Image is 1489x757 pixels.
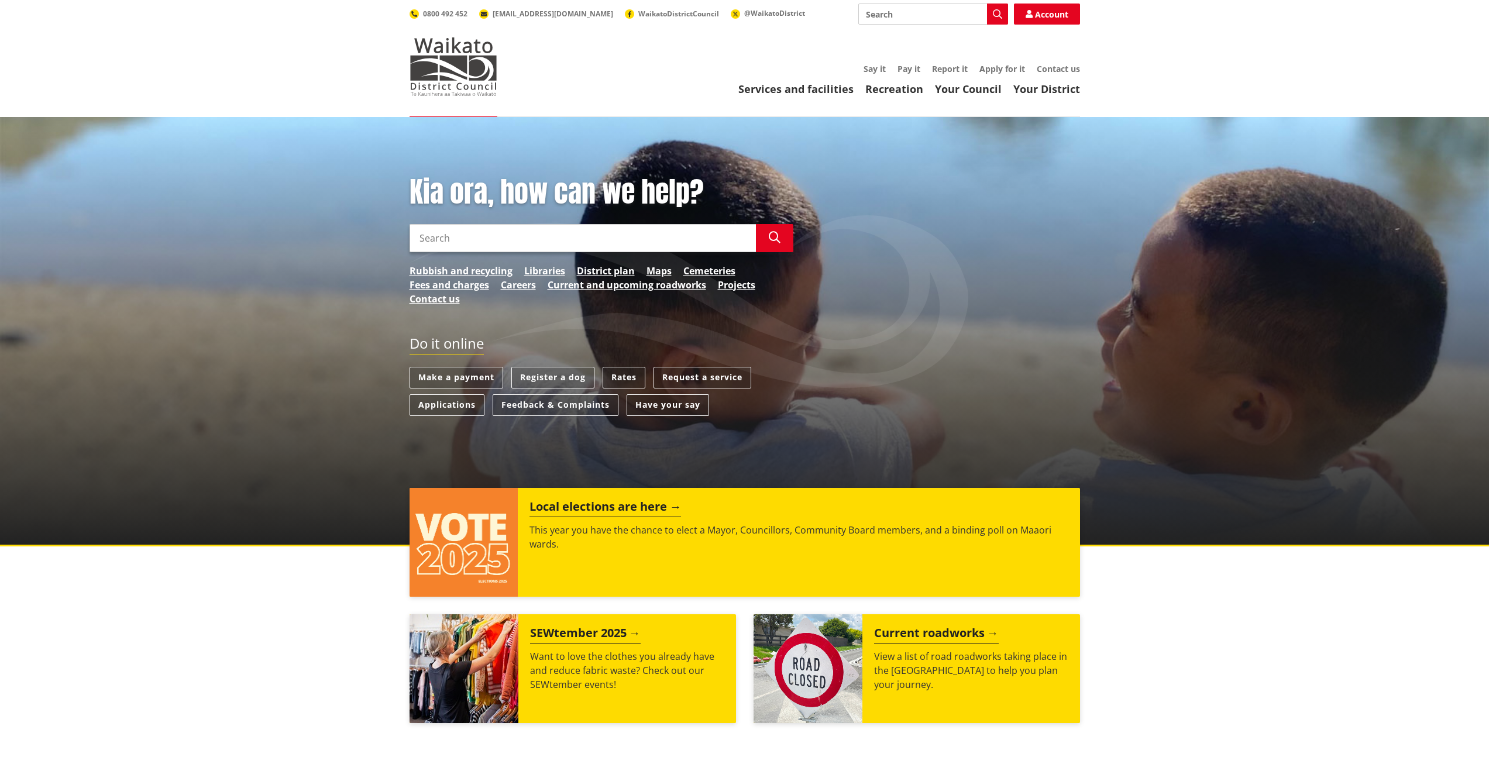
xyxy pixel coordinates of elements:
span: WaikatoDistrictCouncil [638,9,719,19]
a: Feedback & Complaints [493,394,618,416]
p: Want to love the clothes you already have and reduce fabric waste? Check out our SEWtember events! [530,649,724,691]
a: @WaikatoDistrict [731,8,805,18]
a: Make a payment [410,367,503,388]
img: SEWtember [410,614,518,723]
a: Rates [603,367,645,388]
span: 0800 492 452 [423,9,467,19]
a: Cemeteries [683,264,735,278]
a: Recreation [865,82,923,96]
a: Services and facilities [738,82,854,96]
a: Register a dog [511,367,594,388]
h2: SEWtember 2025 [530,626,641,644]
span: @WaikatoDistrict [744,8,805,18]
span: [EMAIL_ADDRESS][DOMAIN_NAME] [493,9,613,19]
a: District plan [577,264,635,278]
h1: Kia ora, how can we help? [410,176,793,209]
a: Current and upcoming roadworks [548,278,706,292]
a: Maps [647,264,672,278]
a: 0800 492 452 [410,9,467,19]
a: Projects [718,278,755,292]
a: Careers [501,278,536,292]
a: Report it [932,63,968,74]
input: Search input [858,4,1008,25]
a: Apply for it [979,63,1025,74]
a: [EMAIL_ADDRESS][DOMAIN_NAME] [479,9,613,19]
p: View a list of road roadworks taking place in the [GEOGRAPHIC_DATA] to help you plan your journey. [874,649,1068,691]
a: SEWtember 2025 Want to love the clothes you already have and reduce fabric waste? Check out our S... [410,614,736,723]
a: Applications [410,394,484,416]
p: This year you have the chance to elect a Mayor, Councillors, Community Board members, and a bindi... [529,523,1068,551]
a: Request a service [654,367,751,388]
a: Rubbish and recycling [410,264,513,278]
a: Say it [864,63,886,74]
a: Contact us [410,292,460,306]
a: Your District [1013,82,1080,96]
h2: Do it online [410,335,484,356]
a: Your Council [935,82,1002,96]
a: Fees and charges [410,278,489,292]
a: Account [1014,4,1080,25]
a: Pay it [897,63,920,74]
a: Contact us [1037,63,1080,74]
a: Current roadworks View a list of road roadworks taking place in the [GEOGRAPHIC_DATA] to help you... [754,614,1080,723]
h2: Local elections are here [529,500,681,517]
a: Libraries [524,264,565,278]
a: Have your say [627,394,709,416]
a: Local elections are here This year you have the chance to elect a Mayor, Councillors, Community B... [410,488,1080,597]
input: Search input [410,224,756,252]
a: WaikatoDistrictCouncil [625,9,719,19]
img: Vote 2025 [410,488,518,597]
h2: Current roadworks [874,626,999,644]
img: Road closed sign [754,614,862,723]
img: Waikato District Council - Te Kaunihera aa Takiwaa o Waikato [410,37,497,96]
